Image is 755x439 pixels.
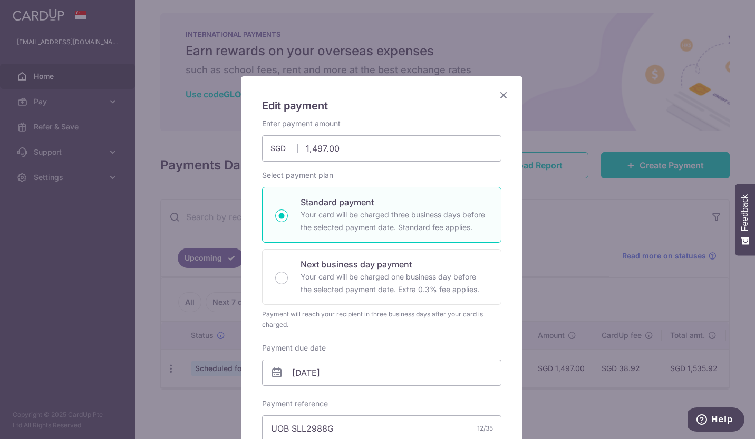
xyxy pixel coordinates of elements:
span: SGD [270,143,298,154]
p: Standard payment [301,196,488,208]
p: Next business day payment [301,258,488,271]
label: Payment reference [262,398,328,409]
div: 12/35 [477,423,493,434]
label: Select payment plan [262,170,333,181]
button: Feedback - Show survey [735,184,755,255]
p: Your card will be charged one business day before the selected payment date. Extra 0.3% fee applies. [301,271,488,296]
iframe: Opens a widget where you can find more information [688,407,744,434]
span: Feedback [740,194,750,231]
input: DD / MM / YYYY [262,360,501,386]
input: 0.00 [262,135,501,162]
label: Enter payment amount [262,118,341,129]
p: Your card will be charged three business days before the selected payment date. Standard fee appl... [301,208,488,234]
h5: Edit payment [262,97,501,114]
button: Close [497,89,510,102]
label: Payment due date [262,343,326,353]
div: Payment will reach your recipient in three business days after your card is charged. [262,309,501,330]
